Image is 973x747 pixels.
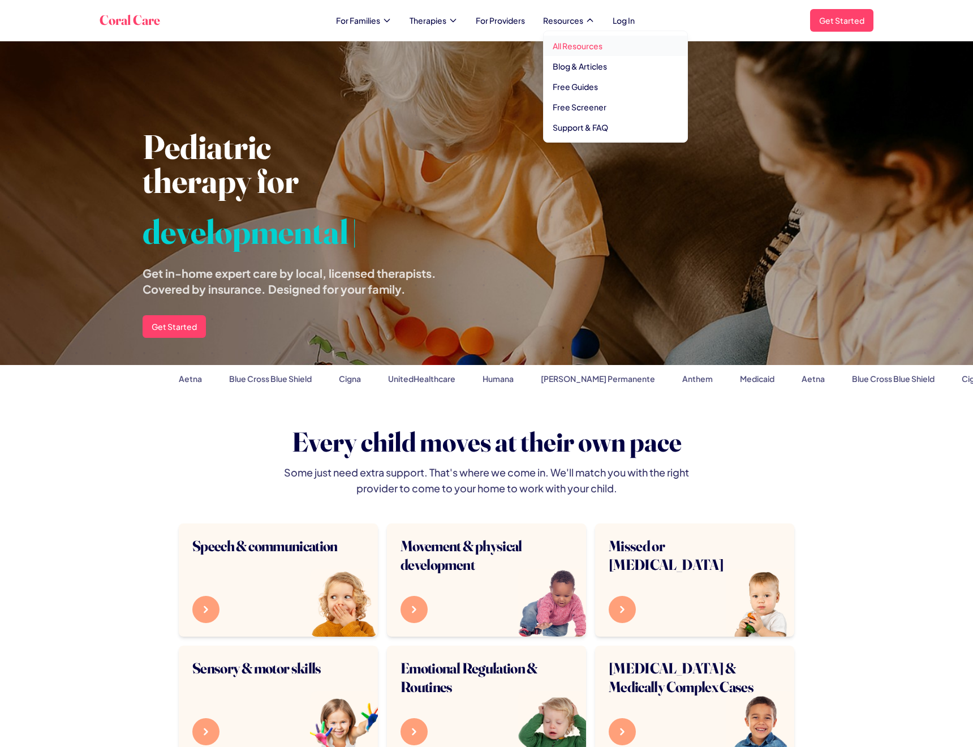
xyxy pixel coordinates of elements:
span: Blue Cross Blue Shield [851,373,934,384]
a: Blog & Articles [544,56,687,76]
span: Anthem [682,373,712,384]
button: Learn more about Autism & Medically Complex Cases [609,718,636,745]
button: Learn more about Emotional Regulation & Routines [401,718,428,745]
span: [PERSON_NAME] Permanente [540,373,655,384]
button: Learn more about Speech & communication [192,596,219,623]
p: Some just need extra support. That's where we come in. We'll match you with the right provider to... [269,465,704,496]
h1: Pediatric therapy for [143,130,473,198]
h3: Emotional Regulation & Routines [401,659,556,696]
button: Learn more about Missed or delayed milestones [609,596,636,623]
span: Aetna [178,373,201,384]
h3: Movement & physical development [401,537,556,574]
a: Get Started [810,9,873,32]
a: Free Screener [544,97,687,117]
span: Cigna [338,373,360,384]
span: For Families [336,15,380,26]
a: Log In [613,15,635,26]
button: Resources [543,15,595,26]
span: Medicaid [739,373,774,384]
span: Get in-home expert care by local, licensed therapists. Covered by insurance. Designed for your fa... [143,266,436,296]
span: Blue Cross Blue Shield [229,373,311,384]
a: Coral Care [100,11,160,29]
a: Get Started [143,315,206,338]
span: Therapies [410,15,446,26]
a: All Resources [544,36,687,56]
button: Learn more about Sensory & motor skills [192,718,219,745]
span: | [351,214,358,248]
span: developmental [143,214,348,248]
button: For Families [336,15,391,26]
h3: Missed or [MEDICAL_DATA] [609,537,764,574]
a: For Providers [476,15,525,26]
h2: Every child moves at their own pace [179,428,794,456]
span: Aetna [801,373,824,384]
span: Humana [482,373,513,384]
h3: Speech & communication [192,537,347,556]
button: Learn more about Movement & physical development [401,596,428,623]
h3: [MEDICAL_DATA] & Medically Complex Cases [609,659,764,696]
button: Therapies [410,15,458,26]
h3: Sensory & motor skills [192,659,347,678]
a: Free Guides [544,76,687,97]
span: Resources [543,15,583,26]
span: UnitedHealthcare [388,373,455,384]
a: Support & FAQ [544,117,687,138]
